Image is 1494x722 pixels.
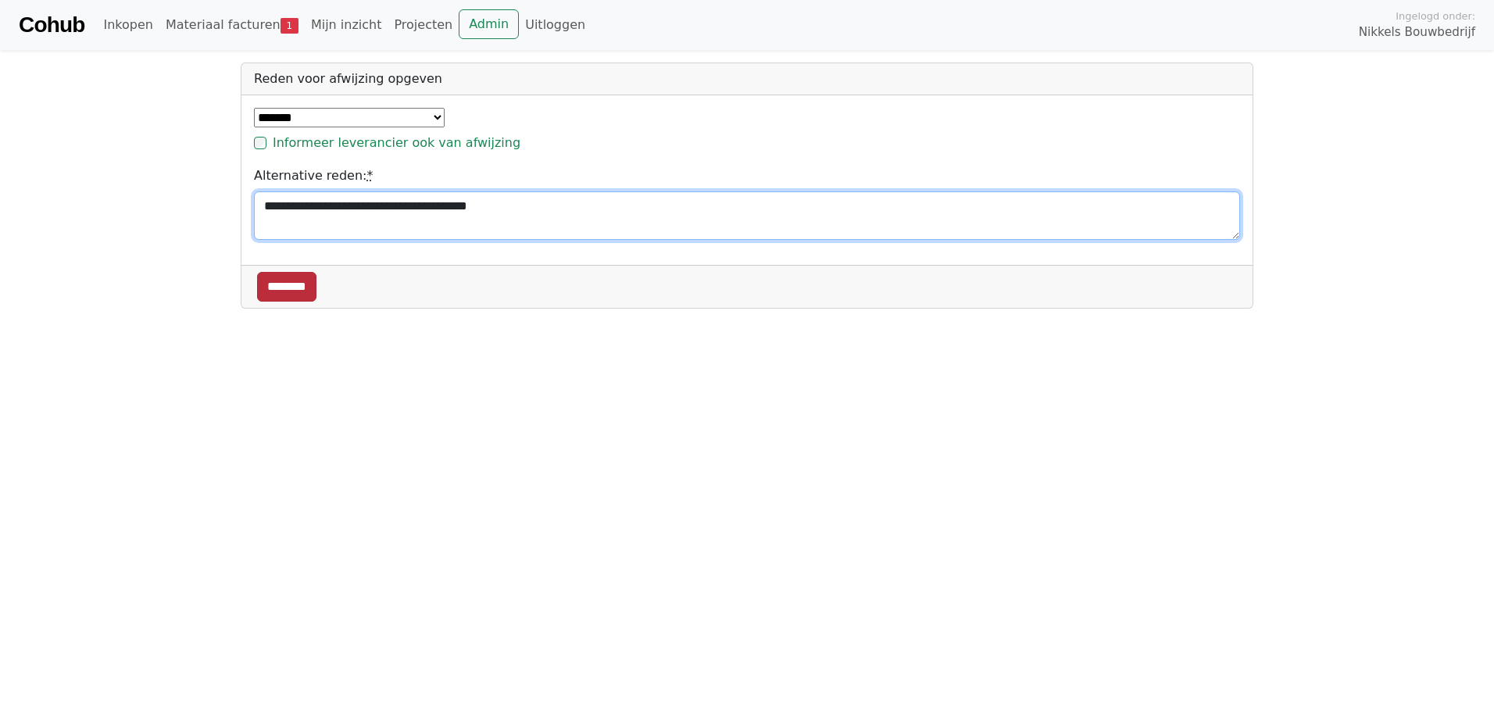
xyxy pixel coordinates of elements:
[241,63,1253,95] div: Reden voor afwijzing opgeven
[1396,9,1475,23] span: Ingelogd onder:
[366,168,373,183] abbr: required
[459,9,519,39] a: Admin
[1359,23,1475,41] span: Nikkels Bouwbedrijf
[305,9,388,41] a: Mijn inzicht
[97,9,159,41] a: Inkopen
[388,9,459,41] a: Projecten
[254,166,373,185] label: Alternative reden:
[19,6,84,44] a: Cohub
[519,9,592,41] a: Uitloggen
[273,134,520,152] label: Informeer leverancier ook van afwijzing
[281,18,298,34] span: 1
[159,9,305,41] a: Materiaal facturen1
